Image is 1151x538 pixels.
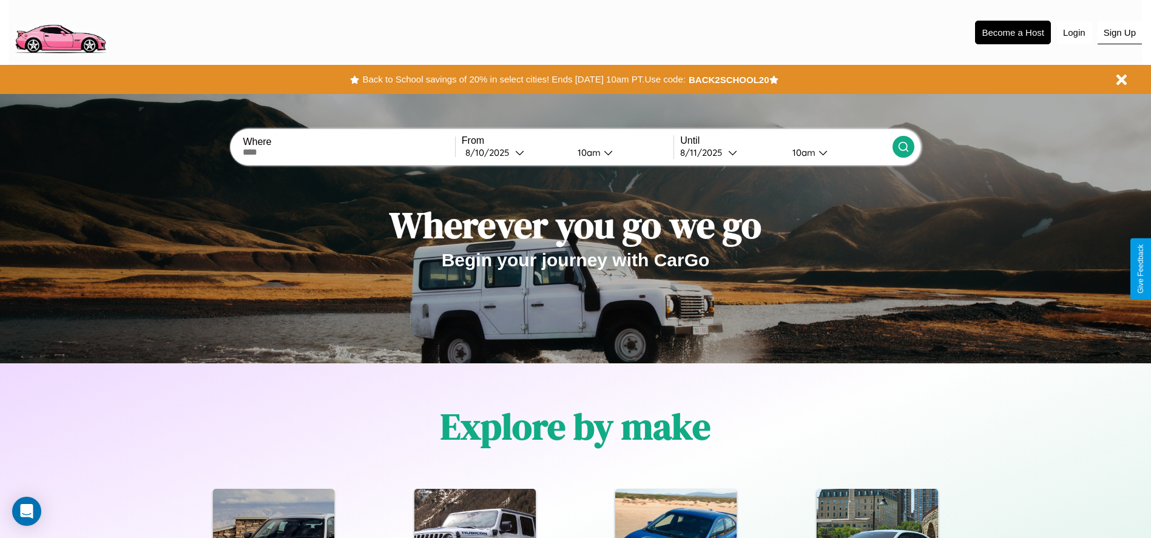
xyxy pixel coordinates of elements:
button: 10am [783,146,893,159]
button: Become a Host [975,21,1051,44]
div: 8 / 11 / 2025 [680,147,728,158]
div: Open Intercom Messenger [12,497,41,526]
button: Login [1057,21,1092,44]
div: Give Feedback [1136,244,1145,294]
h1: Explore by make [440,402,711,451]
b: BACK2SCHOOL20 [689,75,769,85]
button: 10am [568,146,674,159]
label: From [462,135,673,146]
div: 10am [786,147,819,158]
div: 8 / 10 / 2025 [465,147,515,158]
label: Until [680,135,892,146]
button: Back to School savings of 20% in select cities! Ends [DATE] 10am PT.Use code: [359,71,688,88]
button: Sign Up [1098,21,1142,44]
button: 8/10/2025 [462,146,568,159]
div: 10am [572,147,604,158]
label: Where [243,136,454,147]
img: logo [9,6,111,56]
